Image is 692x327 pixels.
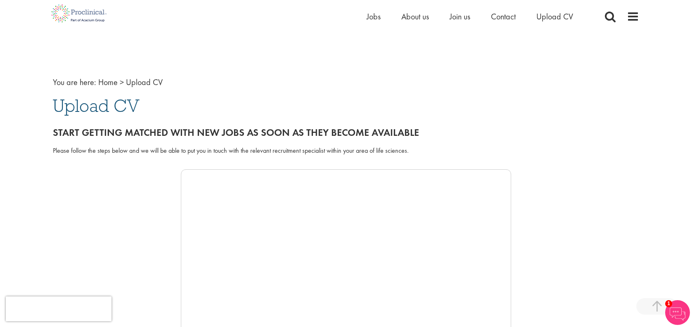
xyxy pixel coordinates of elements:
a: Contact [491,11,516,22]
a: Jobs [367,11,381,22]
a: About us [401,11,429,22]
h2: Start getting matched with new jobs as soon as they become available [53,127,639,138]
a: Upload CV [536,11,573,22]
span: Upload CV [126,77,163,88]
iframe: reCAPTCHA [6,296,111,321]
span: You are here: [53,77,96,88]
span: 1 [665,300,672,307]
div: Please follow the steps below and we will be able to put you in touch with the relevant recruitme... [53,146,639,156]
img: Chatbot [665,300,690,325]
a: breadcrumb link [98,77,118,88]
span: Upload CV [53,95,140,117]
span: > [120,77,124,88]
a: Join us [450,11,470,22]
